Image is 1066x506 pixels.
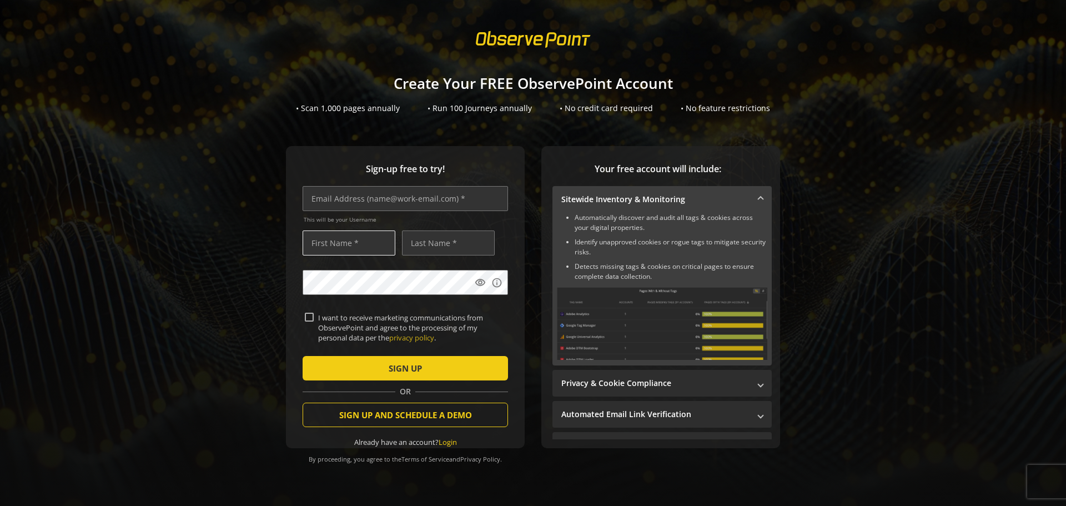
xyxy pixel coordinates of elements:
[395,386,415,397] span: OR
[561,194,750,205] mat-panel-title: Sitewide Inventory & Monitoring
[575,262,767,282] li: Detects missing tags & cookies on critical pages to ensure complete data collection.
[552,186,772,213] mat-expansion-panel-header: Sitewide Inventory & Monitoring
[303,437,508,448] div: Already have an account?
[552,432,772,459] mat-expansion-panel-header: Performance Monitoring with Web Vitals
[575,213,767,233] li: Automatically discover and audit all tags & cookies across your digital properties.
[303,186,508,211] input: Email Address (name@work-email.com) *
[389,358,422,378] span: SIGN UP
[303,231,395,255] input: First Name *
[560,103,653,114] div: • No credit card required
[428,103,532,114] div: • Run 100 Journeys annually
[552,213,772,365] div: Sitewide Inventory & Monitoring
[303,356,508,380] button: SIGN UP
[561,409,750,420] mat-panel-title: Automated Email Link Verification
[491,277,502,288] mat-icon: info
[475,277,486,288] mat-icon: visibility
[304,216,508,223] span: This will be your Username
[303,163,508,176] span: Sign-up free to try!
[296,103,400,114] div: • Scan 1,000 pages annually
[401,455,449,463] a: Terms of Service
[561,378,750,389] mat-panel-title: Privacy & Cookie Compliance
[389,333,434,343] a: privacy policy
[681,103,770,114] div: • No feature restrictions
[552,370,772,397] mat-expansion-panel-header: Privacy & Cookie Compliance
[575,237,767,257] li: Identify unapproved cookies or rogue tags to mitigate security risks.
[339,405,472,425] span: SIGN UP AND SCHEDULE A DEMO
[314,313,506,343] label: I want to receive marketing communications from ObservePoint and agree to the processing of my pe...
[303,403,508,427] button: SIGN UP AND SCHEDULE A DEMO
[439,437,457,447] a: Login
[402,231,495,255] input: Last Name *
[557,287,767,360] img: Sitewide Inventory & Monitoring
[552,401,772,428] mat-expansion-panel-header: Automated Email Link Verification
[303,448,508,463] div: By proceeding, you agree to the and .
[460,455,500,463] a: Privacy Policy
[552,163,763,176] span: Your free account will include:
